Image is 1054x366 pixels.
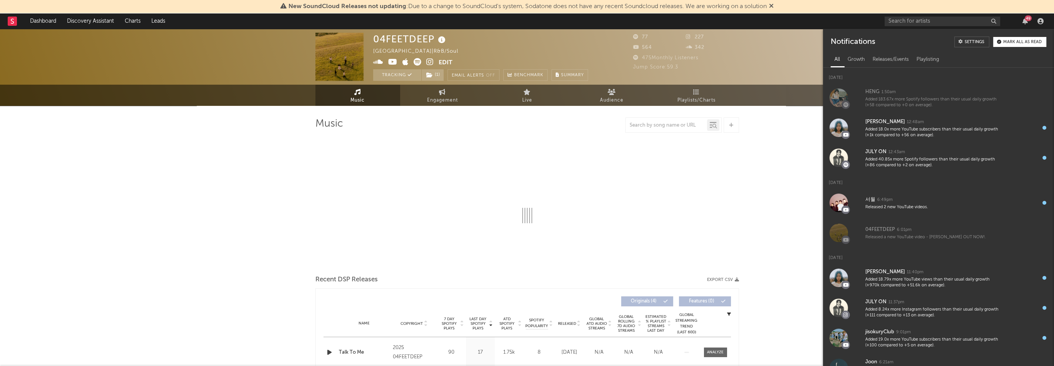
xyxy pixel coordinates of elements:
div: 49 [1025,15,1032,21]
a: Settings [954,37,989,47]
div: JULY ON [865,297,886,307]
div: Playlisting [913,53,943,66]
a: jisokuryClub9:01pmAdded 19.0x more YouTube subscribers than their usual daily growth (+100 compar... [823,323,1054,353]
div: Mark all as read [1003,40,1042,44]
span: 7 Day Spotify Plays [439,317,459,331]
div: N/A [616,349,642,356]
div: Added 18.0x more YouTube subscribers than their usual daily growth (+1k compared to +56 on average). [865,127,1001,139]
div: 04FEETDEEP [865,225,895,234]
a: Playlists/Charts [654,85,739,106]
span: Copyright [400,321,423,326]
span: 475 Monthly Listeners [633,55,699,60]
span: 227 [686,35,704,40]
div: 2025 04FEETDEEP [393,343,435,362]
div: 11:37pm [888,299,904,305]
span: Summary [561,73,584,77]
div: [DATE] [556,349,582,356]
div: [PERSON_NAME] [865,267,905,277]
div: 12:48am [907,119,924,125]
div: 8 [526,349,553,356]
button: Summary [551,69,588,81]
span: 564 [633,45,652,50]
div: Added 19.0x more YouTube subscribers than their usual daily growth (+100 compared to +5 on average). [865,337,1001,349]
em: Off [486,74,495,78]
div: 1.75k [497,349,522,356]
span: Last Day Spotify Plays [468,317,488,331]
span: Jump Score: 59.3 [633,65,678,70]
a: Audience [570,85,654,106]
a: JULY ON11:37pmAdded 8.24x more Instagram followers than their usual daily growth (+111 compared t... [823,293,1054,323]
a: Leads [146,13,171,29]
div: Added 18.79x more YouTube views than their usual daily growth (+970k compared to +51.6k on average). [865,277,1001,289]
a: 04FEETDEEP6:01pmReleased a new YouTube video - [PERSON_NAME] OUT NOW!. [823,218,1054,248]
button: Mark all as read [993,37,1046,47]
div: 6:49pm [877,197,893,203]
div: Notifications [831,37,875,47]
span: ATD Spotify Plays [497,317,517,331]
div: Talk To Me [339,349,389,356]
button: Originals(4) [621,296,673,306]
div: [DATE] [823,173,1054,188]
button: Tracking [373,69,421,81]
span: Live [522,96,532,105]
a: Discovery Assistant [62,13,119,29]
a: [PERSON_NAME]12:48amAdded 18.0x more YouTube subscribers than their usual daily growth (+1k compa... [823,113,1054,143]
div: 서월 [865,195,875,204]
span: Released [558,321,576,326]
span: Spotify Popularity [525,318,548,329]
div: Added 183.67x more Spotify followers than their usual daily growth (+58 compared to +0 on average). [865,97,1001,109]
div: 6:01pm [897,227,912,233]
span: Music [350,96,365,105]
div: N/A [586,349,612,356]
span: Dismiss [769,3,774,10]
a: Dashboard [25,13,62,29]
span: Engagement [427,96,458,105]
span: Recent DSP Releases [315,275,378,284]
span: 77 [633,35,648,40]
a: [PERSON_NAME]11:40pmAdded 18.79x more YouTube views than their usual daily growth (+970k compared... [823,263,1054,293]
div: 17 [468,349,493,356]
div: Growth [844,53,869,66]
span: Global ATD Audio Streams [586,317,607,331]
div: Released 2 new YouTube videos. [865,204,1001,210]
span: New SoundCloud Releases not updating [288,3,406,10]
a: Benchmark [503,69,548,81]
div: Settings [965,40,984,44]
a: 서월6:49pmReleased 2 new YouTube videos. [823,188,1054,218]
div: Added 40.85x more Spotify followers than their usual daily growth (+86 compared to +2 on average). [865,157,1001,169]
a: Engagement [400,85,485,106]
span: ( 1 ) [421,69,444,81]
div: Released a new YouTube video - [PERSON_NAME] OUT NOW!. [865,234,1001,240]
div: Global Streaming Trend (Last 60D) [675,312,698,335]
div: Added 8.24x more Instagram followers than their usual daily growth (+111 compared to +13 on avera... [865,307,1001,319]
span: Playlists/Charts [677,96,716,105]
div: HENG [865,87,880,97]
span: : Due to a change to SoundCloud's system, Sodatone does not have any recent Soundcloud releases. ... [288,3,767,10]
span: Estimated % Playlist Streams Last Day [645,314,667,333]
span: Audience [600,96,623,105]
div: 12:43am [888,149,905,155]
span: Originals ( 4 ) [626,299,662,304]
a: Charts [119,13,146,29]
a: HENG1:50amAdded 183.67x more Spotify followers than their usual daily growth (+58 compared to +0 ... [823,83,1054,113]
span: Benchmark [514,71,543,80]
button: Export CSV [707,277,739,282]
a: JULY ON12:43amAdded 40.85x more Spotify followers than their usual daily growth (+86 compared to ... [823,143,1054,173]
button: Features(0) [679,296,731,306]
span: 342 [686,45,704,50]
div: [GEOGRAPHIC_DATA] | R&B/Soul [373,47,467,56]
input: Search by song name or URL [626,122,707,129]
button: Email AlertsOff [447,69,499,81]
input: Search for artists [885,17,1000,26]
span: Global Rolling 7D Audio Streams [616,314,637,333]
div: jisokuryClub [865,328,894,337]
a: Live [485,85,570,106]
div: 9:01pm [896,329,911,335]
div: Name [339,321,389,326]
button: (1) [422,69,444,81]
button: 49 [1022,18,1028,24]
div: 04FEETDEEP [373,33,447,45]
div: 11:40pm [907,269,923,275]
div: N/A [645,349,671,356]
div: JULY ON [865,147,886,157]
